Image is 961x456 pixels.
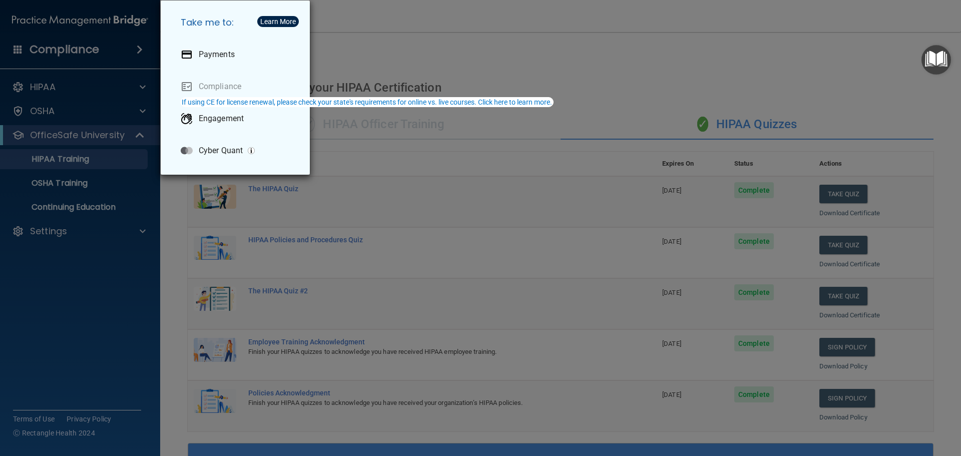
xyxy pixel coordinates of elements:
[173,9,302,37] h5: Take me to:
[180,97,554,107] button: If using CE for license renewal, please check your state's requirements for online vs. live cours...
[199,50,235,60] p: Payments
[260,18,296,25] div: Learn More
[921,45,951,75] button: Open Resource Center
[257,16,299,27] button: Learn More
[173,73,302,101] a: Compliance
[199,114,244,124] p: Engagement
[182,99,552,106] div: If using CE for license renewal, please check your state's requirements for online vs. live cours...
[173,105,302,133] a: Engagement
[173,41,302,69] a: Payments
[173,137,302,165] a: Cyber Quant
[199,146,243,156] p: Cyber Quant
